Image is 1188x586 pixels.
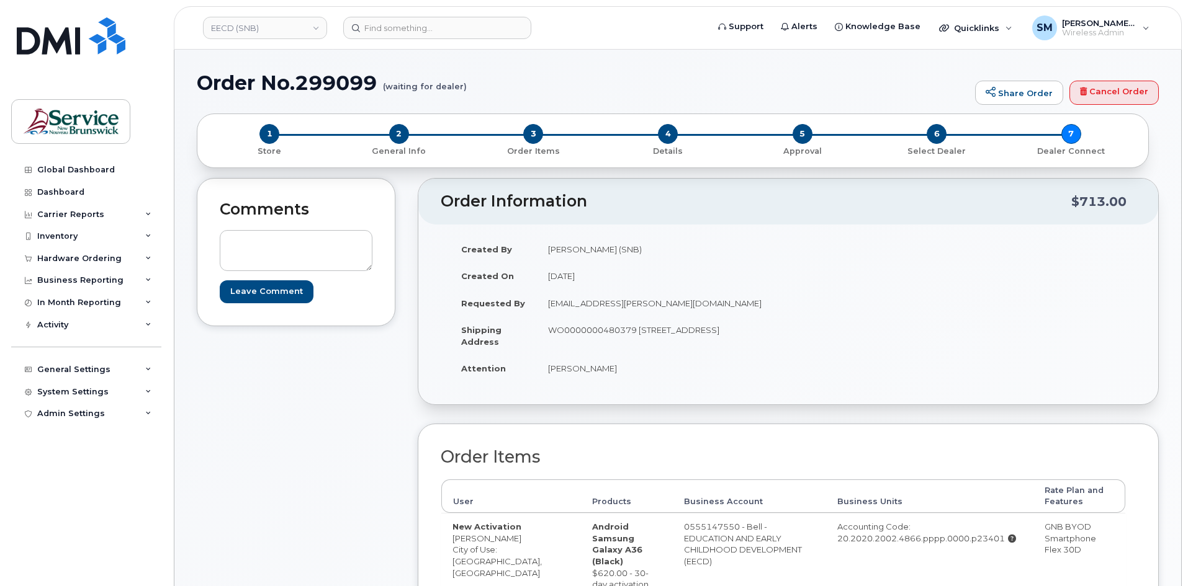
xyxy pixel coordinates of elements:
td: [PERSON_NAME] (SNB) [537,236,779,263]
p: General Info [337,146,462,157]
input: Leave Comment [220,280,313,303]
span: 4 [658,124,678,144]
a: 4 Details [601,144,736,157]
p: Select Dealer [875,146,999,157]
p: Order Items [471,146,596,157]
strong: New Activation [452,522,521,531]
a: 1 Store [207,144,332,157]
th: User [441,479,581,513]
div: Accounting Code: 20.2020.2002.4866.pppp.0000.p23401 [837,521,1022,544]
a: Share Order [975,81,1063,105]
small: (waiting for dealer) [383,72,467,91]
td: [DATE] [537,262,779,290]
th: Products [581,479,673,513]
strong: Android Samsung Galaxy A36 (Black) [592,522,642,566]
th: Business Account [673,479,826,513]
strong: Requested By [461,298,525,308]
p: Approval [740,146,865,157]
a: 3 Order Items [466,144,601,157]
a: Cancel Order [1069,81,1159,105]
h2: Order Items [441,448,1126,466]
td: [PERSON_NAME] [537,355,779,382]
span: 1 [259,124,279,144]
th: Business Units [826,479,1033,513]
a: 5 Approval [735,144,870,157]
a: 2 General Info [332,144,467,157]
td: WO0000000480379 [STREET_ADDRESS] [537,316,779,355]
strong: Attention [461,363,506,373]
a: 6 Select Dealer [870,144,1004,157]
p: Store [212,146,327,157]
span: 5 [793,124,812,144]
div: $713.00 [1071,190,1127,213]
span: 6 [927,124,947,144]
th: Rate Plan and Features [1033,479,1125,513]
strong: Created By [461,244,512,254]
h2: Order Information [441,193,1071,210]
span: 3 [523,124,543,144]
p: Details [606,146,731,157]
td: [EMAIL_ADDRESS][PERSON_NAME][DOMAIN_NAME] [537,290,779,317]
strong: Created On [461,271,514,281]
strong: Shipping Address [461,325,502,347]
h2: Comments [220,201,372,218]
span: 2 [389,124,409,144]
h1: Order No.299099 [197,72,969,94]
